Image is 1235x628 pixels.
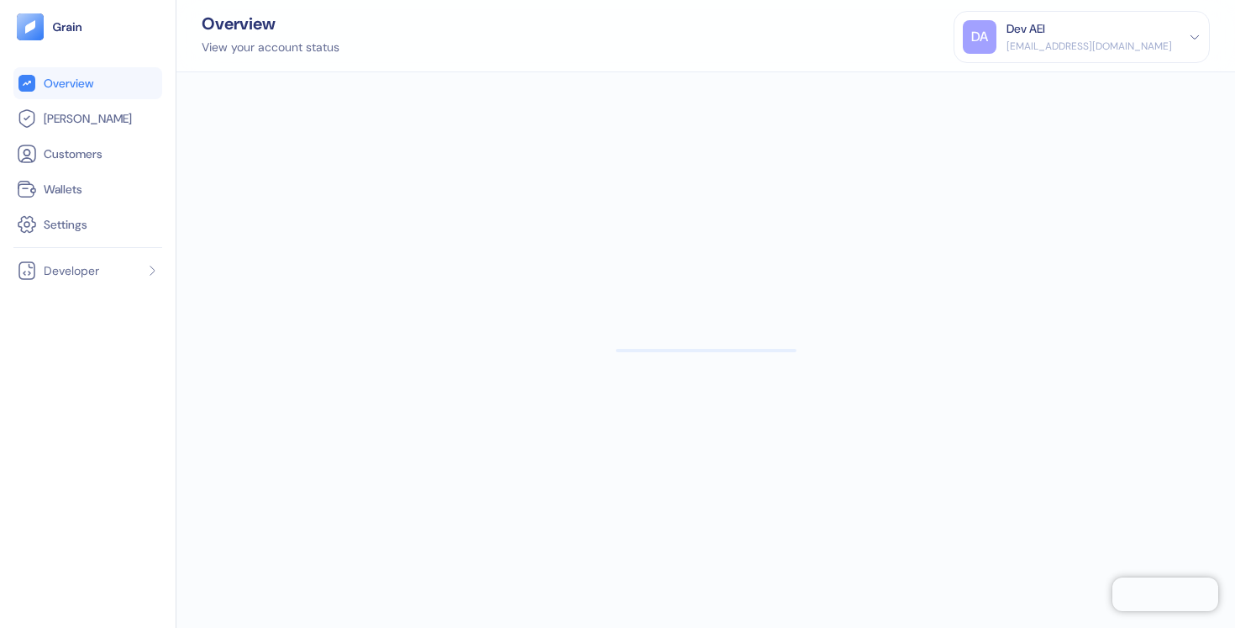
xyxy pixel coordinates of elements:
span: Settings [44,216,87,233]
span: Developer [44,262,99,279]
iframe: Chatra live chat [1112,578,1218,611]
a: [PERSON_NAME] [17,108,159,129]
div: [EMAIL_ADDRESS][DOMAIN_NAME] [1006,39,1172,54]
a: Overview [17,73,159,93]
a: Customers [17,144,159,164]
div: Dev AEI [1006,20,1045,38]
a: Settings [17,214,159,235]
span: [PERSON_NAME] [44,110,132,127]
div: View your account status [202,39,339,56]
span: Customers [44,145,102,162]
img: logo [52,21,83,33]
img: logo-tablet-V2.svg [17,13,44,40]
div: DA [963,20,996,54]
div: Overview [202,15,339,32]
span: Wallets [44,181,82,198]
span: Overview [44,75,93,92]
a: Wallets [17,179,159,199]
